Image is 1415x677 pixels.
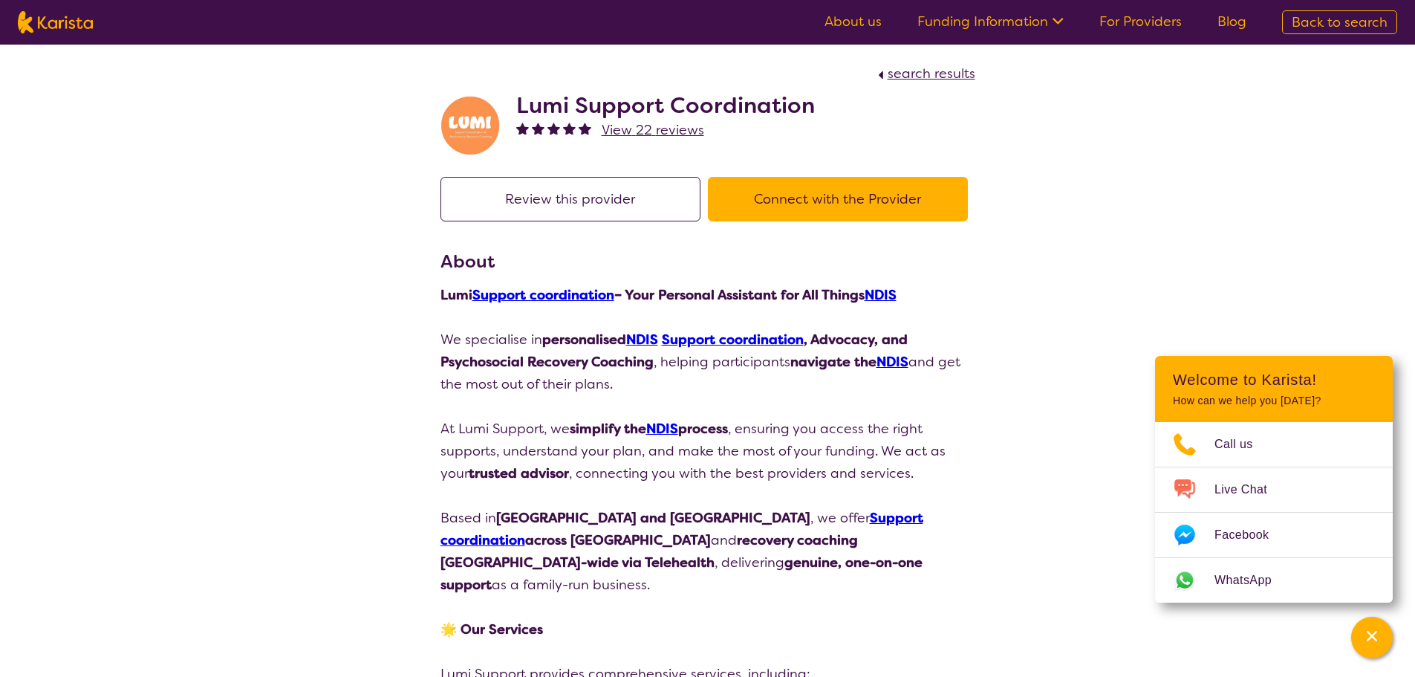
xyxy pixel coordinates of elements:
[18,11,93,33] img: Karista logo
[532,122,544,135] img: fullstar
[440,328,975,395] p: We specialise in , helping participants and get the most out of their plans.
[1214,479,1285,501] span: Live Chat
[917,13,1064,30] a: Funding Information
[646,420,678,438] a: NDIS
[563,122,576,135] img: fullstar
[440,509,923,549] a: Support coordination
[472,286,614,304] a: Support coordination
[790,353,908,371] strong: navigate the
[1155,356,1393,603] div: Channel Menu
[1214,569,1289,592] span: WhatsApp
[1173,371,1375,389] h2: Welcome to Karista!
[440,177,700,221] button: Review this provider
[602,119,704,141] a: View 22 reviews
[547,122,560,135] img: fullstar
[440,286,897,304] strong: Lumi – Your Personal Assistant for All Things
[1351,617,1393,658] button: Channel Menu
[440,418,975,485] p: At Lumi Support, we , ensuring you access the right supports, understand your plan, and make the ...
[440,621,543,638] strong: 🌟 Our Services
[440,331,908,371] strong: personalised , Advocacy, and Psychosocial Recovery Coaching
[1292,13,1388,31] span: Back to search
[469,464,569,482] strong: trusted advisor
[1214,433,1271,456] span: Call us
[874,65,975,82] a: search results
[1214,524,1286,546] span: Facebook
[708,177,968,221] button: Connect with the Provider
[1173,395,1375,407] p: How can we help you [DATE]?
[440,507,975,596] p: Based in , we offer and , delivering as a family-run business.
[865,286,897,304] a: NDIS
[876,353,908,371] a: NDIS
[440,248,975,275] h3: About
[1155,558,1393,603] a: Web link opens in a new tab.
[496,509,810,527] strong: [GEOGRAPHIC_DATA] and [GEOGRAPHIC_DATA]
[824,13,882,30] a: About us
[440,96,500,155] img: rybwu2dtdo40a3tyd2no.jpg
[570,420,728,438] strong: simplify the process
[626,331,658,349] a: NDIS
[440,509,923,549] strong: across [GEOGRAPHIC_DATA]
[579,122,591,135] img: fullstar
[1099,13,1182,30] a: For Providers
[708,190,975,208] a: Connect with the Provider
[1282,10,1397,34] a: Back to search
[440,190,708,208] a: Review this provider
[662,331,804,349] a: Support coordination
[516,122,529,135] img: fullstar
[888,65,975,82] span: search results
[1217,13,1246,30] a: Blog
[516,92,815,119] h2: Lumi Support Coordination
[1155,422,1393,603] ul: Choose channel
[602,121,704,139] span: View 22 reviews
